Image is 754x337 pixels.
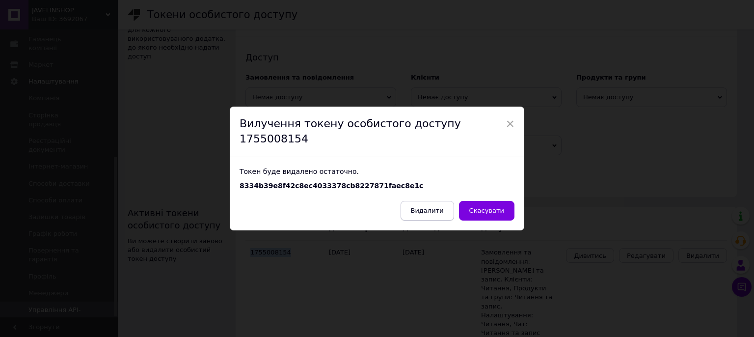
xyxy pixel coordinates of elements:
button: Видалити [401,201,454,221]
span: Скасувати [469,207,504,214]
div: Токен буде видалено остаточно. [240,167,514,177]
span: 8334b39e8f42c8ec4033378cb8227871faec8e1c [240,182,423,190]
div: Вилучення токену особистого доступу 1755008154 [230,107,524,157]
span: Видалити [411,207,444,214]
button: Скасувати [459,201,514,221]
span: × [506,115,514,132]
